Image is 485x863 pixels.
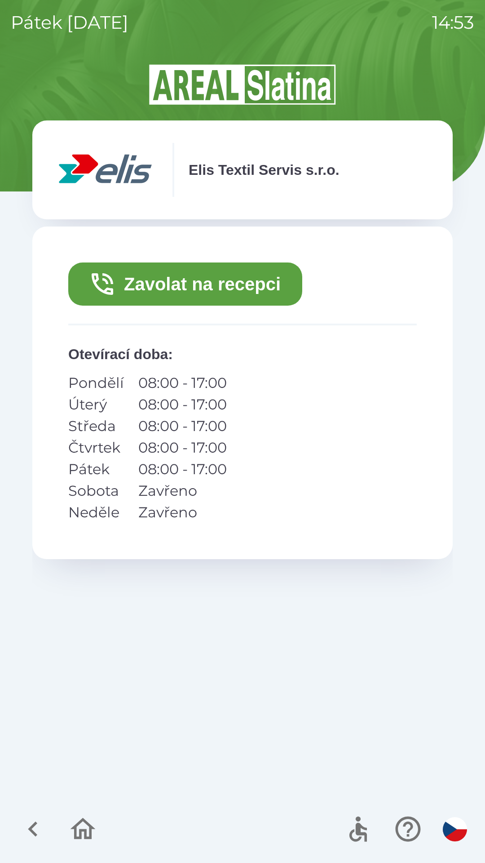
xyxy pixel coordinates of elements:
p: 08:00 - 17:00 [138,415,227,437]
p: Pondělí [68,372,124,394]
p: 08:00 - 17:00 [138,372,227,394]
p: Pátek [68,458,124,480]
p: Sobota [68,480,124,502]
p: Elis Textil Servis s.r.o. [189,159,339,181]
p: pátek [DATE] [11,9,128,36]
img: Logo [32,63,453,106]
p: 14:53 [432,9,474,36]
p: 08:00 - 17:00 [138,394,227,415]
p: Neděle [68,502,124,523]
p: Úterý [68,394,124,415]
p: Zavřeno [138,502,227,523]
button: Zavolat na recepci [68,262,302,306]
p: 08:00 - 17:00 [138,458,227,480]
p: Čtvrtek [68,437,124,458]
p: Otevírací doba : [68,343,417,365]
p: Zavřeno [138,480,227,502]
p: 08:00 - 17:00 [138,437,227,458]
img: d6e089ba-b3bf-4d0d-8b19-bc9c6ff21faa.png [50,143,158,197]
img: cs flag [443,817,467,841]
p: Středa [68,415,124,437]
